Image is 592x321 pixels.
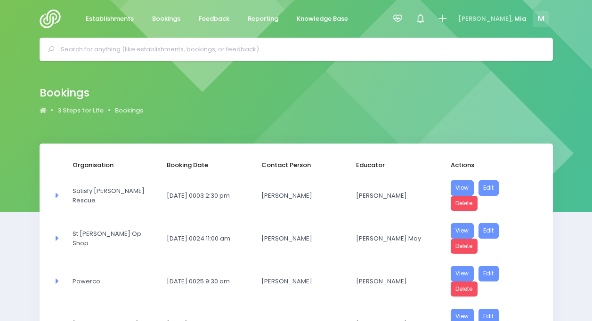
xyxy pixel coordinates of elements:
td: Powerco [66,260,161,303]
span: [DATE] 0003 2:30 pm [167,191,239,201]
a: Reporting [240,10,286,28]
span: St [PERSON_NAME] Op Shop [73,229,145,248]
span: [PERSON_NAME] [356,191,429,201]
a: Bookings [145,10,188,28]
span: [DATE] 0025 9:30 am [167,277,239,286]
span: [PERSON_NAME] [261,234,334,243]
span: 3 Steps for Life [57,106,104,115]
span: Contact Person [261,160,334,170]
span: Feedback [199,14,229,24]
a: Establishments [78,10,142,28]
span: Mia [514,14,527,24]
span: Reporting [248,14,278,24]
span: [PERSON_NAME], [458,14,513,24]
span: Powerco [73,277,145,286]
span: M [533,11,549,27]
td: Teressa May [350,217,445,260]
td: Vaughan Coy [350,260,445,303]
span: [PERSON_NAME] [261,277,334,286]
td: Cameron Crawley [255,174,350,217]
td: <a href="https://3sfl.stjis.org.nz/booking/9b3cdf61-5005-4b78-8e1b-02fb5511e50f" class="btn btn-p... [445,260,539,303]
td: Satisfy Rood Rescue [66,174,161,217]
a: Edit [478,266,499,281]
span: Establishments [86,14,134,24]
h2: Bookings [40,87,136,99]
a: Feedback [191,10,237,28]
img: Logo [40,9,66,28]
span: Educator [356,160,429,170]
a: Delete [451,281,478,297]
span: Organisation [73,160,145,170]
span: [PERSON_NAME] May [356,234,429,243]
td: Lynette wilson [255,260,350,303]
td: 7 February 0003 2:30 pm [161,174,255,217]
a: View [451,266,474,281]
a: Edit [478,180,499,196]
td: St John Op Shop [66,217,161,260]
span: [DATE] 0024 11:00 am [167,234,239,243]
span: [PERSON_NAME] [261,191,334,201]
a: Delete [451,239,478,254]
td: <a href="https://3sfl.stjis.org.nz/booking/593f83d4-5ef2-4a7f-811d-4d6248314b3a" class="btn btn-p... [445,174,539,217]
a: Bookings [115,106,143,115]
a: Delete [451,196,478,211]
input: Search for anything (like establishments, bookings, or feedback) [61,42,540,56]
span: Actions [451,160,523,170]
span: [PERSON_NAME] [356,277,429,286]
a: Knowledge Base [289,10,356,28]
a: View [451,223,474,239]
span: Booking Date [167,160,239,170]
td: Reta Kritzinger [255,217,350,260]
a: View [451,180,474,196]
span: Satisfy [PERSON_NAME] Rescue [73,186,145,205]
td: 11 December 0024 11:00 am [161,217,255,260]
td: 24 February 0025 9:30 am [161,260,255,303]
span: Knowledge Base [297,14,348,24]
a: Edit [478,223,499,239]
span: Bookings [152,14,180,24]
td: <a href="https://3sfl.stjis.org.nz/booking/b1858958-8ba7-421d-b97d-42fb809524fb" class="btn btn-p... [445,217,539,260]
td: Nikki McLauchlan [350,174,445,217]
